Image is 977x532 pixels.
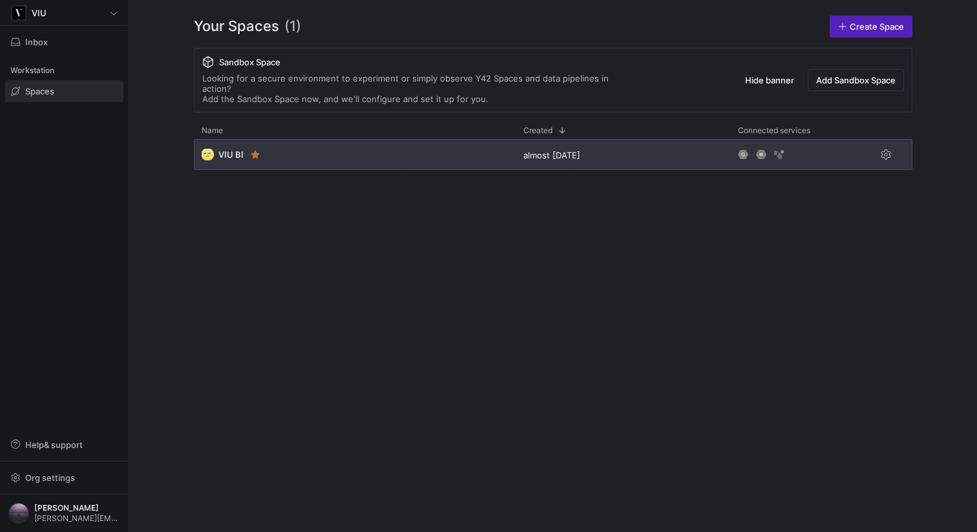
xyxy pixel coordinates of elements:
[194,139,912,175] div: Press SPACE to select this row.
[830,16,912,37] a: Create Space
[25,440,83,450] span: Help & support
[5,31,123,53] button: Inbox
[25,473,75,483] span: Org settings
[808,69,904,91] button: Add Sandbox Space
[218,149,244,160] span: VIU BI
[738,126,810,135] span: Connected services
[816,75,896,85] span: Add Sandbox Space
[219,57,280,67] span: Sandbox Space
[12,6,25,19] img: https://storage.googleapis.com/y42-prod-data-exchange/images/zgRs6g8Sem6LtQCmmHzYBaaZ8bA8vNBoBzxR...
[5,467,123,489] button: Org settings
[5,61,123,80] div: Workstation
[202,73,635,104] div: Looking for a secure environment to experiment or simply observe Y42 Spaces and data pipelines in...
[5,474,123,484] a: Org settings
[284,16,301,37] span: (1)
[737,69,803,91] button: Hide banner
[850,21,904,32] span: Create Space
[8,503,29,524] img: https://storage.googleapis.com/y42-prod-data-exchange/images/VtGnwq41pAtzV0SzErAhijSx9Rgo16q39DKO...
[202,126,223,135] span: Name
[745,75,794,85] span: Hide banner
[523,150,580,160] span: almost [DATE]
[5,434,123,456] button: Help& support
[202,149,213,160] span: 🌝
[34,514,120,523] span: [PERSON_NAME][EMAIL_ADDRESS][DOMAIN_NAME]
[5,500,123,527] button: https://storage.googleapis.com/y42-prod-data-exchange/images/VtGnwq41pAtzV0SzErAhijSx9Rgo16q39DKO...
[194,16,279,37] span: Your Spaces
[25,37,48,47] span: Inbox
[25,86,54,96] span: Spaces
[34,504,120,513] span: [PERSON_NAME]
[5,80,123,102] a: Spaces
[32,8,47,18] span: VIU
[523,126,552,135] span: Created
